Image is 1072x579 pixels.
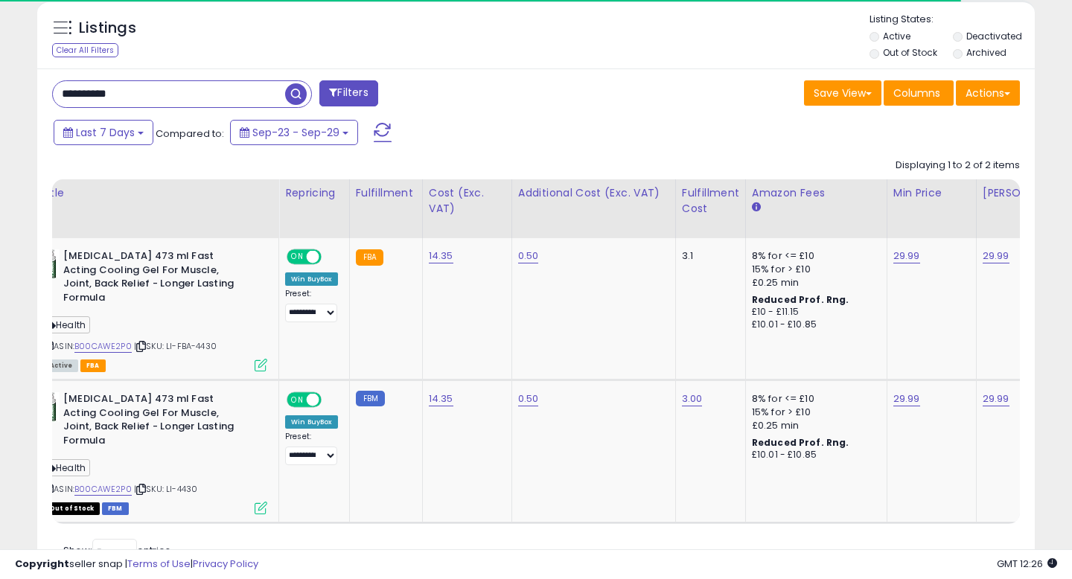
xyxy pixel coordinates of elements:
[230,120,358,145] button: Sep-23 - Sep-29
[429,391,453,406] a: 14.35
[44,249,267,370] div: ASIN:
[44,502,100,515] span: All listings that are currently out of stock and unavailable for purchase on Amazon
[15,557,69,571] strong: Copyright
[285,432,338,465] div: Preset:
[804,80,881,106] button: Save View
[682,391,703,406] a: 3.00
[518,391,539,406] a: 0.50
[682,185,739,217] div: Fulfillment Cost
[44,392,267,513] div: ASIN:
[752,419,875,432] div: £0.25 min
[752,201,761,214] small: Amazon Fees.
[893,249,920,263] a: 29.99
[893,86,940,100] span: Columns
[40,185,272,201] div: Title
[319,251,343,263] span: OFF
[884,80,954,106] button: Columns
[752,306,875,319] div: £10 - £11.15
[44,459,90,476] span: Health
[518,185,669,201] div: Additional Cost (Exc. VAT)
[288,394,307,406] span: ON
[134,483,197,495] span: | SKU: LI-4430
[252,125,339,140] span: Sep-23 - Sep-29
[285,289,338,322] div: Preset:
[285,185,343,201] div: Repricing
[752,406,875,419] div: 15% for > £10
[870,13,1036,27] p: Listing States:
[127,557,191,571] a: Terms of Use
[63,249,244,308] b: [MEDICAL_DATA] 473 ml Fast Acting Cooling Gel For Muscle, Joint, Back Relief - Longer Lasting For...
[983,391,1009,406] a: 29.99
[79,18,136,39] h5: Listings
[63,543,170,557] span: Show: entries
[44,316,90,333] span: Health
[682,249,734,263] div: 3.1
[80,359,106,372] span: FBA
[983,185,1071,201] div: [PERSON_NAME]
[983,249,1009,263] a: 29.99
[429,185,505,217] div: Cost (Exc. VAT)
[102,502,129,515] span: FBM
[319,394,343,406] span: OFF
[356,185,416,201] div: Fulfillment
[44,249,60,279] img: 31MP59XEs+L._SL40_.jpg
[966,30,1022,42] label: Deactivated
[356,249,383,266] small: FBA
[74,340,132,353] a: B00CAWE2P0
[429,249,453,263] a: 14.35
[883,46,937,59] label: Out of Stock
[76,125,135,140] span: Last 7 Days
[44,392,60,422] img: 31MP59XEs+L._SL40_.jpg
[752,185,881,201] div: Amazon Fees
[319,80,377,106] button: Filters
[752,263,875,276] div: 15% for > £10
[15,557,258,572] div: seller snap | |
[752,436,849,449] b: Reduced Prof. Rng.
[193,557,258,571] a: Privacy Policy
[883,30,910,42] label: Active
[288,251,307,263] span: ON
[54,120,153,145] button: Last 7 Days
[752,319,875,331] div: £10.01 - £10.85
[966,46,1006,59] label: Archived
[752,392,875,406] div: 8% for <= £10
[285,415,338,429] div: Win BuyBox
[518,249,539,263] a: 0.50
[134,340,217,352] span: | SKU: LI-FBA-4430
[63,392,244,451] b: [MEDICAL_DATA] 473 ml Fast Acting Cooling Gel For Muscle, Joint, Back Relief - Longer Lasting For...
[356,391,385,406] small: FBM
[896,159,1020,173] div: Displaying 1 to 2 of 2 items
[285,272,338,286] div: Win BuyBox
[752,449,875,461] div: £10.01 - £10.85
[752,293,849,306] b: Reduced Prof. Rng.
[997,557,1057,571] span: 2025-10-7 12:26 GMT
[44,359,78,372] span: All listings currently available for purchase on Amazon
[52,43,118,57] div: Clear All Filters
[893,391,920,406] a: 29.99
[893,185,970,201] div: Min Price
[752,276,875,289] div: £0.25 min
[156,127,224,141] span: Compared to:
[956,80,1020,106] button: Actions
[74,483,132,496] a: B00CAWE2P0
[752,249,875,263] div: 8% for <= £10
